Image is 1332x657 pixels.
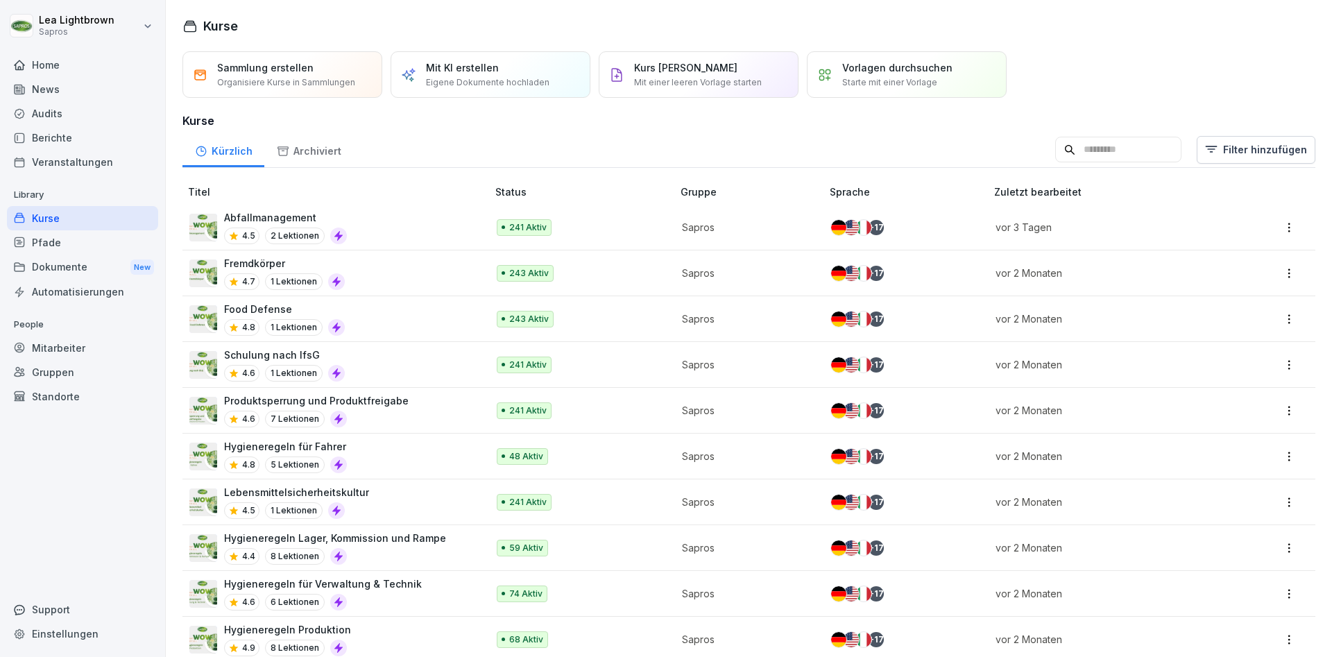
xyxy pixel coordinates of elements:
img: nsug32weuhwny3h3vgqz1wz8.png [189,397,217,425]
img: us.svg [844,312,859,327]
img: de.svg [831,586,846,601]
p: 74 Aktiv [509,588,543,600]
div: + 17 [869,220,884,235]
a: Audits [7,101,158,126]
img: us.svg [844,449,859,464]
p: 2 Lektionen [265,228,325,244]
p: Status [495,185,675,199]
img: wagh1yur5rvun2g7ssqmx67c.png [189,534,217,562]
p: Produktsperrung und Produktfreigabe [224,393,409,408]
p: 4.6 [242,367,255,379]
div: + 17 [869,495,884,510]
p: 4.9 [242,642,255,654]
a: Home [7,53,158,77]
p: Mit einer leeren Vorlage starten [634,76,762,89]
p: Titel [188,185,490,199]
p: Organisiere Kurse in Sammlungen [217,76,355,89]
a: Veranstaltungen [7,150,158,174]
img: de.svg [831,449,846,464]
p: 1 Lektionen [265,365,323,382]
p: Sapros [682,632,808,647]
p: vor 2 Monaten [996,495,1217,509]
p: 241 Aktiv [509,404,547,417]
img: x7ba9ezpb0gwldksaaha8749.png [189,488,217,516]
p: Sapros [682,540,808,555]
p: 4.7 [242,275,255,288]
p: 4.6 [242,596,255,608]
a: Berichte [7,126,158,150]
h3: Kurse [182,112,1315,129]
p: 48 Aktiv [509,450,543,463]
p: Sapros [682,220,808,234]
p: Abfallmanagement [224,210,347,225]
div: + 17 [869,586,884,601]
p: vor 2 Monaten [996,449,1217,463]
p: Food Defense [224,302,345,316]
div: + 17 [869,357,884,373]
p: Zuletzt bearbeitet [994,185,1233,199]
img: vwx8k6ya36xzvqnkwtub9yzx.png [189,443,217,470]
a: Archiviert [264,132,353,167]
a: Kürzlich [182,132,264,167]
p: Fremdkörper [224,256,345,271]
img: de.svg [831,266,846,281]
p: vor 2 Monaten [996,632,1217,647]
h1: Kurse [203,17,238,35]
img: l8527dfigmvtvnh9bpu1gycw.png [189,626,217,654]
p: Hygieneregeln für Fahrer [224,439,347,454]
div: Dokumente [7,255,158,280]
div: + 17 [869,266,884,281]
p: 4.4 [242,550,255,563]
img: de.svg [831,220,846,235]
p: People [7,314,158,336]
p: Eigene Dokumente hochladen [426,76,549,89]
img: us.svg [844,632,859,647]
div: Support [7,597,158,622]
p: Sapros [682,312,808,326]
p: 8 Lektionen [265,640,325,656]
p: Library [7,184,158,206]
p: 7 Lektionen [265,411,325,427]
p: Sapros [682,266,808,280]
a: Standorte [7,384,158,409]
img: it.svg [856,220,871,235]
div: + 17 [869,540,884,556]
p: 241 Aktiv [509,221,547,234]
a: Kurse [7,206,158,230]
a: Mitarbeiter [7,336,158,360]
p: Vorlagen durchsuchen [842,60,953,75]
img: it.svg [856,632,871,647]
img: de.svg [831,357,846,373]
div: New [130,259,154,275]
img: it.svg [856,357,871,373]
p: Sapros [682,495,808,509]
p: Starte mit einer Vorlage [842,76,937,89]
a: Gruppen [7,360,158,384]
a: News [7,77,158,101]
img: it.svg [856,403,871,418]
p: vor 2 Monaten [996,403,1217,418]
p: 59 Aktiv [509,542,543,554]
p: 6 Lektionen [265,594,325,611]
img: it.svg [856,449,871,464]
img: de.svg [831,632,846,647]
div: + 17 [869,312,884,327]
p: vor 3 Tagen [996,220,1217,234]
img: us.svg [844,540,859,556]
img: us.svg [844,266,859,281]
img: it.svg [856,312,871,327]
p: Sprache [830,185,989,199]
p: vor 2 Monaten [996,586,1217,601]
img: us.svg [844,357,859,373]
p: 4.8 [242,459,255,471]
p: 1 Lektionen [265,502,323,519]
img: de.svg [831,312,846,327]
p: Lea Lightbrown [39,15,114,26]
img: tkgbk1fn8zp48wne4tjen41h.png [189,259,217,287]
img: de.svg [831,495,846,510]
